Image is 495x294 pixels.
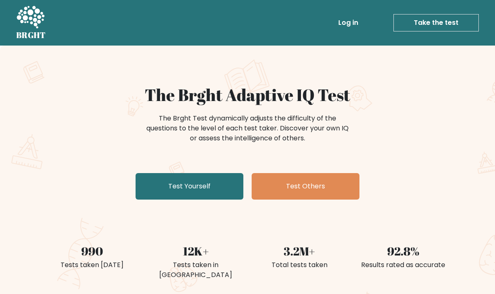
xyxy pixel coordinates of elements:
div: Total tests taken [252,260,346,270]
a: BRGHT [16,3,46,42]
h5: BRGHT [16,30,46,40]
div: 12K+ [149,243,243,260]
a: Log in [335,14,362,31]
div: Tests taken [DATE] [45,260,139,270]
div: Tests taken in [GEOGRAPHIC_DATA] [149,260,243,280]
div: 92.8% [356,243,450,260]
a: Test Others [252,173,359,200]
div: The Brght Test dynamically adjusts the difficulty of the questions to the level of each test take... [144,113,351,143]
a: Take the test [393,14,479,31]
div: Results rated as accurate [356,260,450,270]
div: 990 [45,243,139,260]
div: 3.2M+ [252,243,346,260]
h1: The Brght Adaptive IQ Test [45,85,450,105]
a: Test Yourself [136,173,243,200]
